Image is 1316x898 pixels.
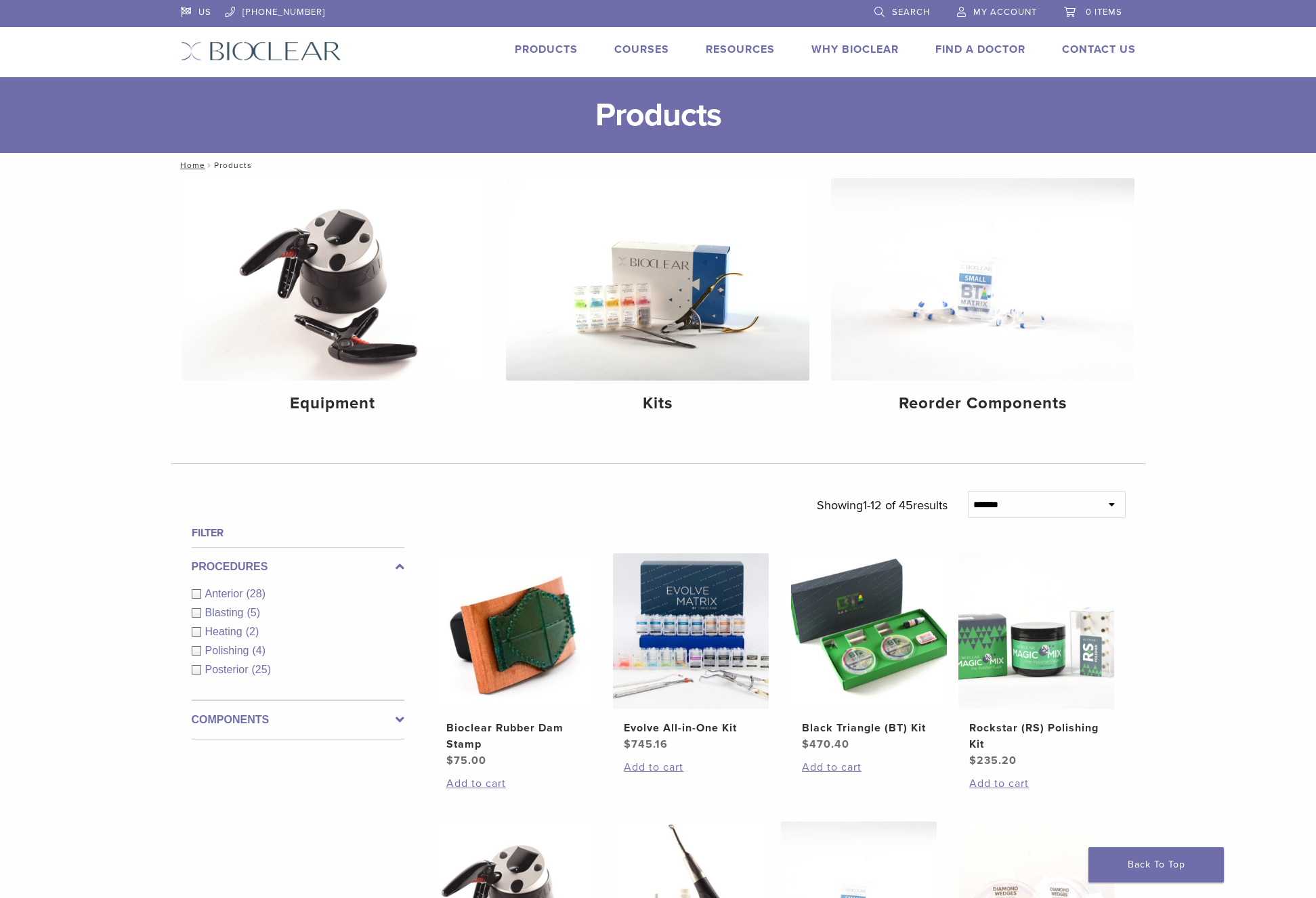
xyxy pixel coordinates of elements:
h2: Evolve All-in-One Kit [624,720,758,736]
span: (5) [247,607,260,618]
a: Add to cart: “Bioclear Rubber Dam Stamp” [446,775,580,792]
span: $ [802,737,809,751]
h2: Bioclear Rubber Dam Stamp [446,720,580,752]
a: Add to cart: “Black Triangle (BT) Kit” [802,759,936,775]
h4: Filter [192,525,404,541]
nav: Products [171,153,1146,177]
a: Products [515,43,578,56]
span: (4) [252,645,266,656]
a: Add to cart: “Evolve All-in-One Kit” [624,759,758,775]
img: Evolve All-in-One Kit [613,553,769,709]
a: Add to cart: “Rockstar (RS) Polishing Kit” [969,775,1103,792]
a: Courses [614,43,669,56]
h2: Black Triangle (BT) Kit [802,720,936,736]
label: Procedures [192,559,404,575]
a: Find A Doctor [935,43,1025,56]
a: Contact Us [1062,43,1136,56]
img: Black Triangle (BT) Kit [791,553,947,709]
span: 1-12 of 45 [863,498,913,513]
span: Polishing [205,645,253,656]
h4: Equipment [192,391,474,416]
span: Anterior [205,588,247,599]
img: Bioclear [181,41,341,61]
label: Components [192,712,404,728]
span: / [205,162,214,169]
a: Rockstar (RS) Polishing KitRockstar (RS) Polishing Kit $235.20 [958,553,1116,769]
h4: Kits [517,391,799,416]
span: Search [892,7,930,18]
h2: Rockstar (RS) Polishing Kit [969,720,1103,752]
h4: Reorder Components [842,391,1124,416]
span: (2) [246,626,259,637]
a: Back To Top [1088,847,1224,882]
p: Showing results [817,491,948,519]
span: $ [446,754,454,767]
img: Kits [506,178,809,381]
span: (25) [252,664,271,675]
span: $ [969,754,977,767]
a: Why Bioclear [811,43,899,56]
img: Reorder Components [831,178,1134,381]
span: $ [624,737,631,751]
bdi: 470.40 [802,737,849,751]
span: Posterior [205,664,252,675]
a: Kits [506,178,809,425]
a: Bioclear Rubber Dam StampBioclear Rubber Dam Stamp $75.00 [435,553,593,769]
a: Evolve All-in-One KitEvolve All-in-One Kit $745.16 [612,553,770,752]
a: Black Triangle (BT) KitBlack Triangle (BT) Kit $470.40 [790,553,948,752]
span: 0 items [1086,7,1122,18]
span: Heating [205,626,246,637]
a: Reorder Components [831,178,1134,425]
span: My Account [973,7,1037,18]
span: Blasting [205,607,247,618]
img: Bioclear Rubber Dam Stamp [436,553,591,709]
a: Home [176,161,205,170]
img: Rockstar (RS) Polishing Kit [958,553,1114,709]
a: Resources [706,43,775,56]
img: Equipment [182,178,485,381]
bdi: 235.20 [969,754,1017,767]
bdi: 75.00 [446,754,486,767]
span: (28) [247,588,266,599]
a: Equipment [182,178,485,425]
bdi: 745.16 [624,737,668,751]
